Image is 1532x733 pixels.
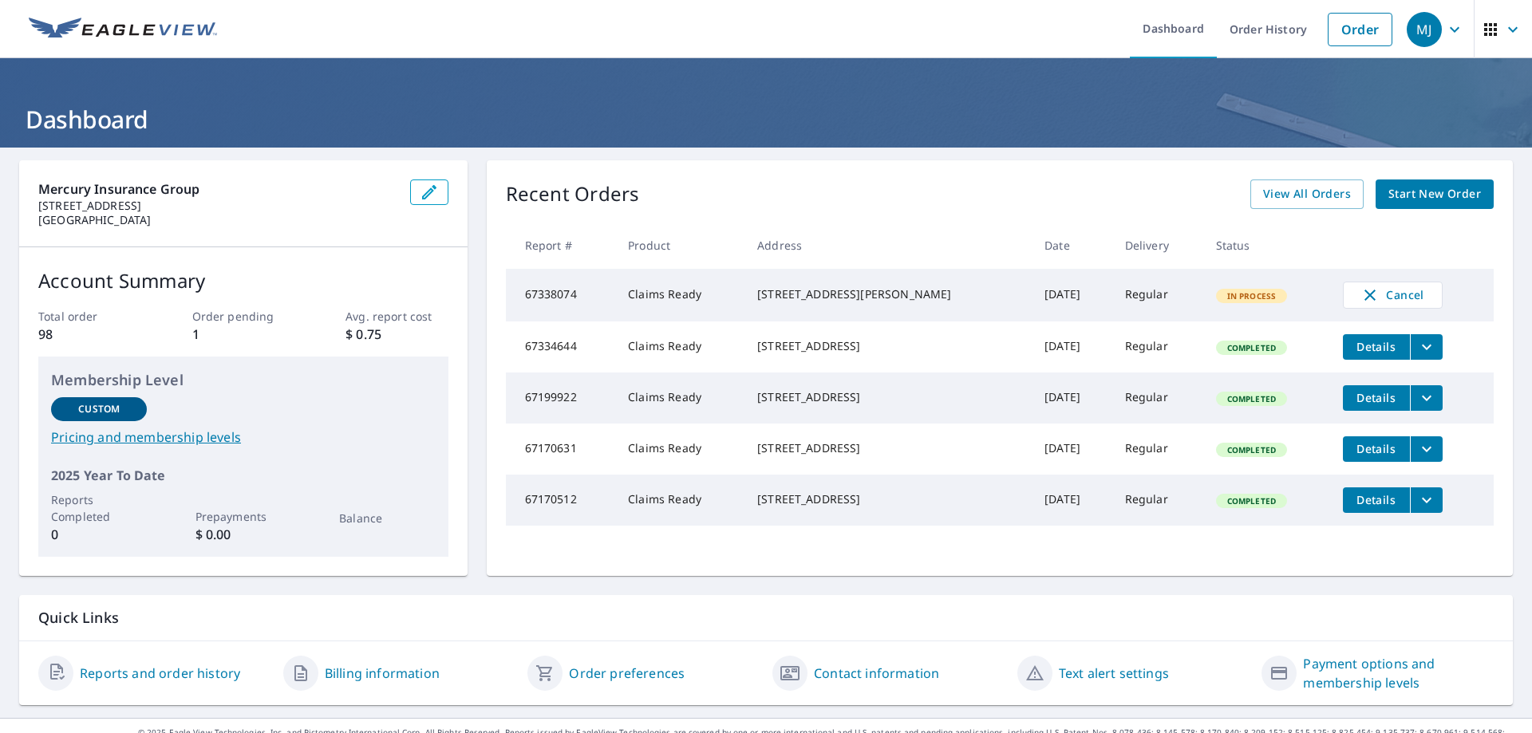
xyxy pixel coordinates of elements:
[51,428,436,447] a: Pricing and membership levels
[1352,492,1400,507] span: Details
[1218,290,1286,301] span: In Process
[1032,269,1112,321] td: [DATE]
[615,269,744,321] td: Claims Ready
[38,325,140,344] p: 98
[325,664,440,683] a: Billing information
[615,424,744,475] td: Claims Ready
[1328,13,1392,46] a: Order
[51,491,147,525] p: Reports Completed
[1112,475,1203,526] td: Regular
[506,424,616,475] td: 67170631
[1410,487,1443,513] button: filesDropdownBtn-67170512
[1218,393,1285,404] span: Completed
[1218,342,1285,353] span: Completed
[1032,222,1112,269] th: Date
[38,199,397,213] p: [STREET_ADDRESS]
[506,321,616,372] td: 67334644
[339,510,435,526] p: Balance
[506,475,616,526] td: 67170512
[506,222,616,269] th: Report #
[1032,424,1112,475] td: [DATE]
[1032,475,1112,526] td: [DATE]
[38,608,1494,628] p: Quick Links
[757,286,1019,302] div: [STREET_ADDRESS][PERSON_NAME]
[1360,286,1426,305] span: Cancel
[1352,390,1400,405] span: Details
[29,18,217,41] img: EV Logo
[1112,372,1203,424] td: Regular
[1263,184,1351,204] span: View All Orders
[38,179,397,199] p: Mercury Insurance Group
[1343,487,1410,513] button: detailsBtn-67170512
[615,321,744,372] td: Claims Ready
[19,103,1513,136] h1: Dashboard
[192,325,294,344] p: 1
[195,525,291,544] p: $ 0.00
[615,372,744,424] td: Claims Ready
[1352,441,1400,456] span: Details
[51,369,436,391] p: Membership Level
[80,664,240,683] a: Reports and order history
[1410,436,1443,462] button: filesDropdownBtn-67170631
[78,402,120,416] p: Custom
[1112,424,1203,475] td: Regular
[506,372,616,424] td: 67199922
[506,269,616,321] td: 67338074
[1343,282,1443,309] button: Cancel
[38,213,397,227] p: [GEOGRAPHIC_DATA]
[1410,385,1443,411] button: filesDropdownBtn-67199922
[1303,654,1494,692] a: Payment options and membership levels
[345,325,448,344] p: $ 0.75
[814,664,939,683] a: Contact information
[195,508,291,525] p: Prepayments
[1407,12,1442,47] div: MJ
[1112,222,1203,269] th: Delivery
[1250,179,1364,209] a: View All Orders
[1203,222,1330,269] th: Status
[38,308,140,325] p: Total order
[1388,184,1481,204] span: Start New Order
[1352,339,1400,354] span: Details
[757,389,1019,405] div: [STREET_ADDRESS]
[615,475,744,526] td: Claims Ready
[1343,334,1410,360] button: detailsBtn-67334644
[1410,334,1443,360] button: filesDropdownBtn-67334644
[192,308,294,325] p: Order pending
[1218,444,1285,455] span: Completed
[1112,321,1203,372] td: Regular
[51,466,436,485] p: 2025 Year To Date
[1343,436,1410,462] button: detailsBtn-67170631
[757,338,1019,354] div: [STREET_ADDRESS]
[1376,179,1494,209] a: Start New Order
[757,440,1019,456] div: [STREET_ADDRESS]
[1032,372,1112,424] td: [DATE]
[1343,385,1410,411] button: detailsBtn-67199922
[615,222,744,269] th: Product
[1112,269,1203,321] td: Regular
[569,664,685,683] a: Order preferences
[744,222,1032,269] th: Address
[757,491,1019,507] div: [STREET_ADDRESS]
[51,525,147,544] p: 0
[506,179,640,209] p: Recent Orders
[38,266,448,295] p: Account Summary
[1032,321,1112,372] td: [DATE]
[1059,664,1169,683] a: Text alert settings
[1218,495,1285,506] span: Completed
[345,308,448,325] p: Avg. report cost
